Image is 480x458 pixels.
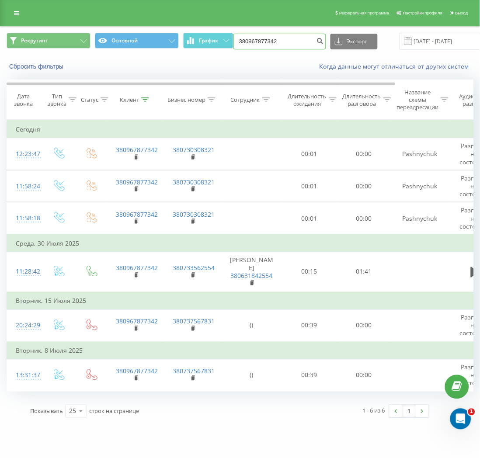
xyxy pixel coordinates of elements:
[337,202,392,235] td: 00:00
[116,367,158,375] a: 380967877342
[282,310,337,342] td: 00:39
[7,62,68,70] button: Сбросить фильтры
[282,138,337,170] td: 00:01
[116,178,158,186] a: 380967877342
[199,38,219,44] span: График
[16,317,33,334] div: 20:24:29
[337,170,392,202] td: 00:00
[337,252,392,292] td: 01:41
[282,252,337,292] td: 00:15
[16,146,33,163] div: 12:23:47
[48,93,66,108] div: Тип звонка
[339,10,390,15] span: Реферальная программа
[81,96,98,104] div: Статус
[30,407,63,415] span: Показывать
[231,272,273,280] a: 380631842554
[392,170,449,202] td: Pashnychuk
[456,10,468,15] span: Выход
[173,146,215,154] a: 380730308321
[7,33,90,49] button: Рекрутинг
[231,96,260,104] div: Сотрудник
[363,406,385,415] div: 1 - 6 из 6
[183,33,233,49] button: График
[173,367,215,375] a: 380737567831
[16,210,33,227] div: 11:58:18
[320,62,473,70] a: Когда данные могут отличаться от других систем
[392,202,449,235] td: Pashnychuk
[173,264,215,272] a: 380733562554
[392,138,449,170] td: Pashnychuk
[16,367,33,384] div: 13:31:37
[89,407,139,415] span: строк на странице
[233,34,326,49] input: Поиск по номеру
[468,409,475,416] span: 1
[120,96,139,104] div: Клиент
[16,264,33,281] div: 11:28:42
[337,359,392,392] td: 00:00
[337,310,392,342] td: 00:00
[167,96,205,104] div: Бизнес номер
[221,310,282,342] td: ()
[343,93,381,108] div: Длительность разговора
[282,202,337,235] td: 00:01
[288,93,327,108] div: Длительность ожидания
[116,317,158,326] a: 380967877342
[16,178,33,195] div: 11:58:24
[450,409,471,430] iframe: Intercom live chat
[282,359,337,392] td: 00:39
[95,33,179,49] button: Основной
[330,34,378,49] button: Экспорт
[403,10,443,15] span: Настройки профиля
[282,170,337,202] td: 00:01
[21,37,48,44] span: Рекрутинг
[116,264,158,272] a: 380967877342
[221,359,282,392] td: ()
[337,138,392,170] td: 00:00
[69,407,76,416] div: 25
[221,252,282,292] td: [PERSON_NAME]
[173,178,215,186] a: 380730308321
[173,210,215,219] a: 380730308321
[173,317,215,326] a: 380737567831
[7,93,39,108] div: Дата звонка
[116,210,158,219] a: 380967877342
[397,89,438,111] div: Название схемы переадресации
[403,405,416,417] a: 1
[116,146,158,154] a: 380967877342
